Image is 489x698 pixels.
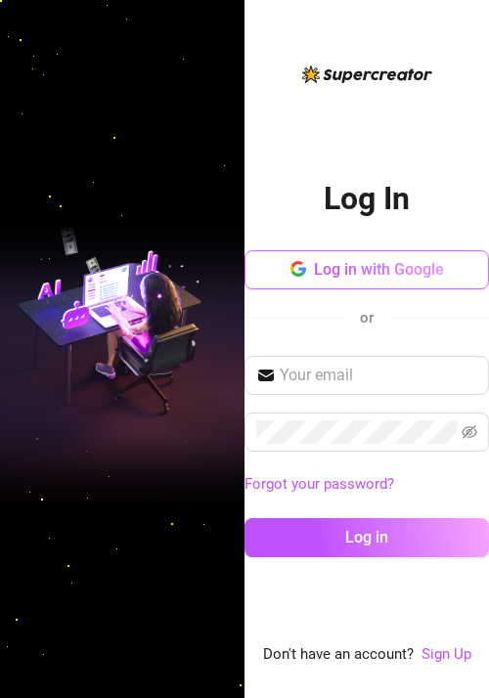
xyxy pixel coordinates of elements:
[345,528,388,546] span: Log in
[244,473,489,497] a: Forgot your password?
[263,643,414,667] span: Don't have an account?
[324,179,410,219] h2: Log In
[360,309,374,327] span: or
[314,260,444,279] span: Log in with Google
[422,645,471,663] a: Sign Up
[244,250,489,289] button: Log in with Google
[462,424,477,440] span: eye-invisible
[244,518,489,557] button: Log in
[280,364,477,387] input: Your email
[422,643,471,667] a: Sign Up
[244,475,394,493] a: Forgot your password?
[302,65,432,83] img: logo-BBDzfeDw.svg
